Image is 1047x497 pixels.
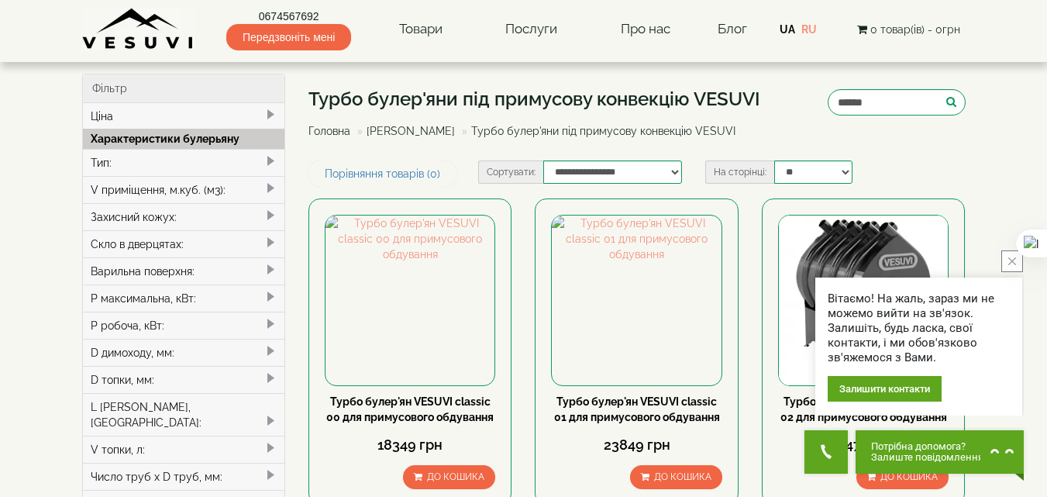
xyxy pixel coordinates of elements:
div: Скло в дверцятах: [83,230,285,257]
img: Турбо булер'ян VESUVI classic 02 для примусового обдування [779,216,948,385]
div: Захисний кожух: [83,203,285,230]
span: 0 товар(ів) - 0грн [870,23,960,36]
div: Варильна поверхня: [83,257,285,285]
a: Головна [308,125,350,137]
div: V приміщення, м.куб. (м3): [83,176,285,203]
a: Про нас [605,12,686,47]
span: Потрібна допомога? [871,441,983,452]
a: Порівняння товарів (0) [308,160,456,187]
div: D топки, мм: [83,366,285,393]
button: Chat button [856,430,1024,474]
div: Ціна [83,103,285,129]
span: Передзвоніть мені [226,24,351,50]
button: До кошика [630,465,722,489]
div: 23849 грн [551,435,722,455]
div: 18349 грн [325,435,495,455]
button: До кошика [403,465,495,489]
span: До кошика [427,471,484,482]
label: Сортувати: [478,160,543,184]
div: Число труб x D труб, мм: [83,463,285,490]
a: Турбо булер'ян VESUVI classic 00 для примусового обдування [326,395,494,423]
img: Завод VESUVI [82,8,195,50]
a: RU [801,23,817,36]
div: V топки, л: [83,436,285,463]
a: Блог [718,21,747,36]
a: [PERSON_NAME] [367,125,455,137]
img: Турбо булер'ян VESUVI classic 01 для примусового обдування [552,216,721,385]
h1: Турбо булер'яни під примусову конвекцію VESUVI [308,89,760,109]
a: 0674567692 [226,9,351,24]
div: Тип: [83,149,285,176]
button: До кошика [856,465,949,489]
button: Get Call button [804,430,848,474]
button: close button [1001,250,1023,272]
div: Характеристики булерьяну [83,129,285,149]
a: Турбо булер'ян VESUVI classic 02 для примусового обдування [780,395,947,423]
div: Фільтр [83,74,285,103]
li: Турбо булер'яни під примусову конвекцію VESUVI [458,123,735,139]
a: UA [780,23,795,36]
a: Товари [384,12,458,47]
div: D димоходу, мм: [83,339,285,366]
a: Турбо булер'ян VESUVI classic 01 для примусового обдування [554,395,720,423]
span: Залиште повідомлення [871,452,983,463]
a: Послуги [490,12,573,47]
img: Турбо булер'ян VESUVI classic 00 для примусового обдування [325,216,494,385]
div: P робоча, кВт: [83,312,285,339]
div: L [PERSON_NAME], [GEOGRAPHIC_DATA]: [83,393,285,436]
div: P максимальна, кВт: [83,285,285,312]
span: До кошика [654,471,711,482]
label: На сторінці: [705,160,774,184]
button: 0 товар(ів) - 0грн [852,21,965,38]
span: До кошика [880,471,938,482]
div: Вітаємо! На жаль, зараз ми не можемо вийти на зв'язок. Залишіть, будь ласка, свої контакти, і ми ... [828,292,1010,365]
div: 31479 грн [778,435,949,455]
div: Залишити контакти [828,376,942,402]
